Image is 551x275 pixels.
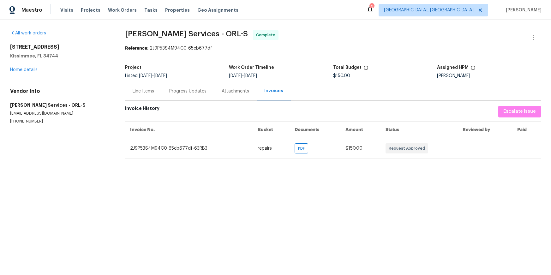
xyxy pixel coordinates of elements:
[363,65,368,74] span: The total cost of line items that have been proposed by Opendoor. This sum includes line items th...
[298,145,307,152] span: PDF
[380,121,458,138] th: Status
[10,111,110,116] p: [EMAIL_ADDRESS][DOMAIN_NAME]
[333,74,350,78] span: $150.00
[10,88,110,94] h4: Vendor Info
[222,88,249,94] div: Attachments
[229,65,274,70] h5: Work Order Timeline
[229,74,242,78] span: [DATE]
[125,106,159,114] h6: Invoice History
[10,68,38,72] a: Home details
[197,7,238,13] span: Geo Assignments
[125,46,148,51] b: Reference:
[264,88,283,94] div: Invoices
[133,88,154,94] div: Line Items
[10,44,110,50] h2: [STREET_ADDRESS]
[333,65,362,70] h5: Total Budget
[125,74,167,78] span: Listed
[125,121,253,138] th: Invoice No.
[10,102,110,108] h5: [PERSON_NAME] Services - ORL-S
[125,45,541,51] div: 2J9P53S4M94C0-65cb677df
[470,65,476,74] span: The hpm assigned to this work order.
[139,74,167,78] span: -
[165,7,190,13] span: Properties
[369,4,374,10] div: 3
[169,88,207,94] div: Progress Updates
[256,32,278,38] span: Complete
[81,7,100,13] span: Projects
[125,30,248,38] span: [PERSON_NAME] Services - ORL-S
[229,74,257,78] span: -
[437,65,469,70] h5: Assigned HPM
[144,8,158,12] span: Tasks
[389,145,428,152] span: Request Approved
[244,74,257,78] span: [DATE]
[60,7,73,13] span: Visits
[10,53,110,59] h5: Kissimmee, FL 34744
[437,74,541,78] div: [PERSON_NAME]
[10,31,46,35] a: All work orders
[503,108,536,116] span: Escalate Issue
[503,7,542,13] span: [PERSON_NAME]
[139,74,152,78] span: [DATE]
[125,65,141,70] h5: Project
[295,143,308,153] div: PDF
[108,7,137,13] span: Work Orders
[253,138,290,158] td: repairs
[498,106,541,117] button: Escalate Issue
[384,7,474,13] span: [GEOGRAPHIC_DATA], [GEOGRAPHIC_DATA]
[125,138,253,158] td: 2J9P53S4M94C0-65cb677df-63RB3
[154,74,167,78] span: [DATE]
[21,7,42,13] span: Maestro
[253,121,290,138] th: Bucket
[345,146,362,151] span: $150.00
[340,121,380,138] th: Amount
[290,121,340,138] th: Documents
[10,119,110,124] p: [PHONE_NUMBER]
[512,121,541,138] th: Paid
[458,121,512,138] th: Reviewed by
